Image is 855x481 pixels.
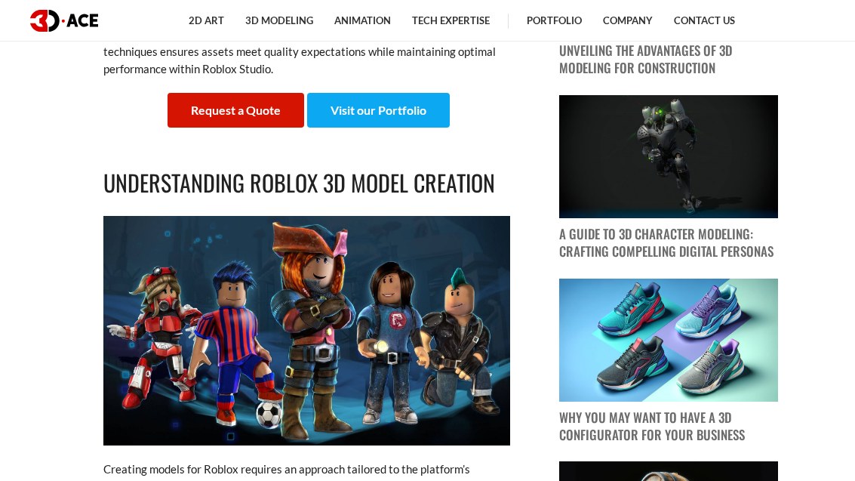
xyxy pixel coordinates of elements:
[559,95,778,218] img: blog post image
[307,93,450,128] a: Visit our Portfolio
[168,93,304,128] a: Request a Quote
[559,226,778,261] p: A Guide to 3D Character Modeling: Crafting Compelling Digital Personas
[559,279,778,444] a: blog post image Why You May Want to Have a 3D Configurator for Your Business
[30,10,98,32] img: logo dark
[103,165,511,201] h2: Understanding Roblox 3D Model Creation
[559,279,778,402] img: blog post image
[559,95,778,261] a: blog post image A Guide to 3D Character Modeling: Crafting Compelling Digital Personas
[103,8,511,79] p: Well-structured models enhance gameplay, improve user engagement, and contribute to monetization ...
[103,216,511,446] img: Roblox 3D models
[559,409,778,444] p: Why You May Want to Have a 3D Configurator for Your Business
[559,42,778,77] p: Unveiling the Advantages of 3D Modeling for Construction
